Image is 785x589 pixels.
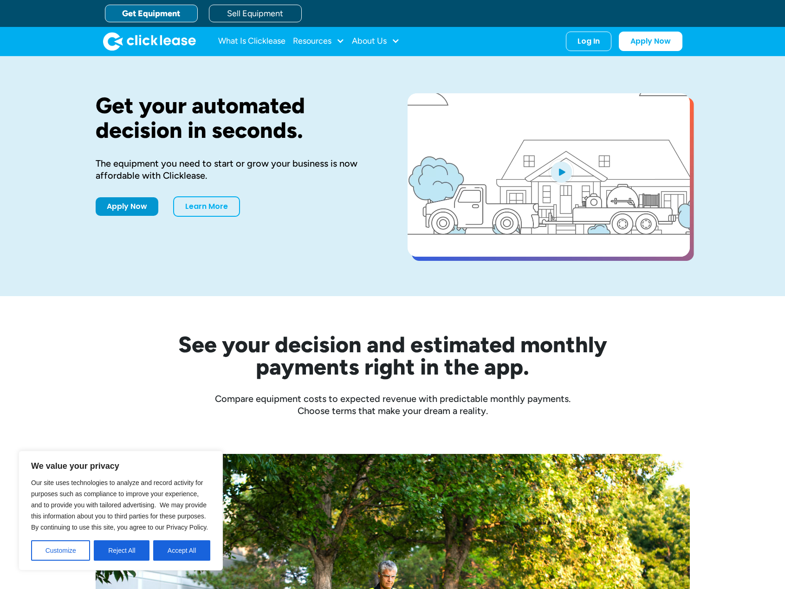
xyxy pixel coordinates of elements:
[173,196,240,217] a: Learn More
[31,460,210,472] p: We value your privacy
[577,37,600,46] div: Log In
[293,32,344,51] div: Resources
[153,540,210,561] button: Accept All
[96,93,378,142] h1: Get your automated decision in seconds.
[352,32,400,51] div: About Us
[96,393,690,417] div: Compare equipment costs to expected revenue with predictable monthly payments. Choose terms that ...
[209,5,302,22] a: Sell Equipment
[619,32,682,51] a: Apply Now
[96,197,158,216] a: Apply Now
[96,157,378,181] div: The equipment you need to start or grow your business is now affordable with Clicklease.
[103,32,196,51] a: home
[31,479,208,531] span: Our site uses technologies to analyze and record activity for purposes such as compliance to impr...
[31,540,90,561] button: Customize
[105,5,198,22] a: Get Equipment
[19,451,223,570] div: We value your privacy
[549,159,574,185] img: Blue play button logo on a light blue circular background
[408,93,690,257] a: open lightbox
[218,32,285,51] a: What Is Clicklease
[103,32,196,51] img: Clicklease logo
[94,540,149,561] button: Reject All
[133,333,653,378] h2: See your decision and estimated monthly payments right in the app.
